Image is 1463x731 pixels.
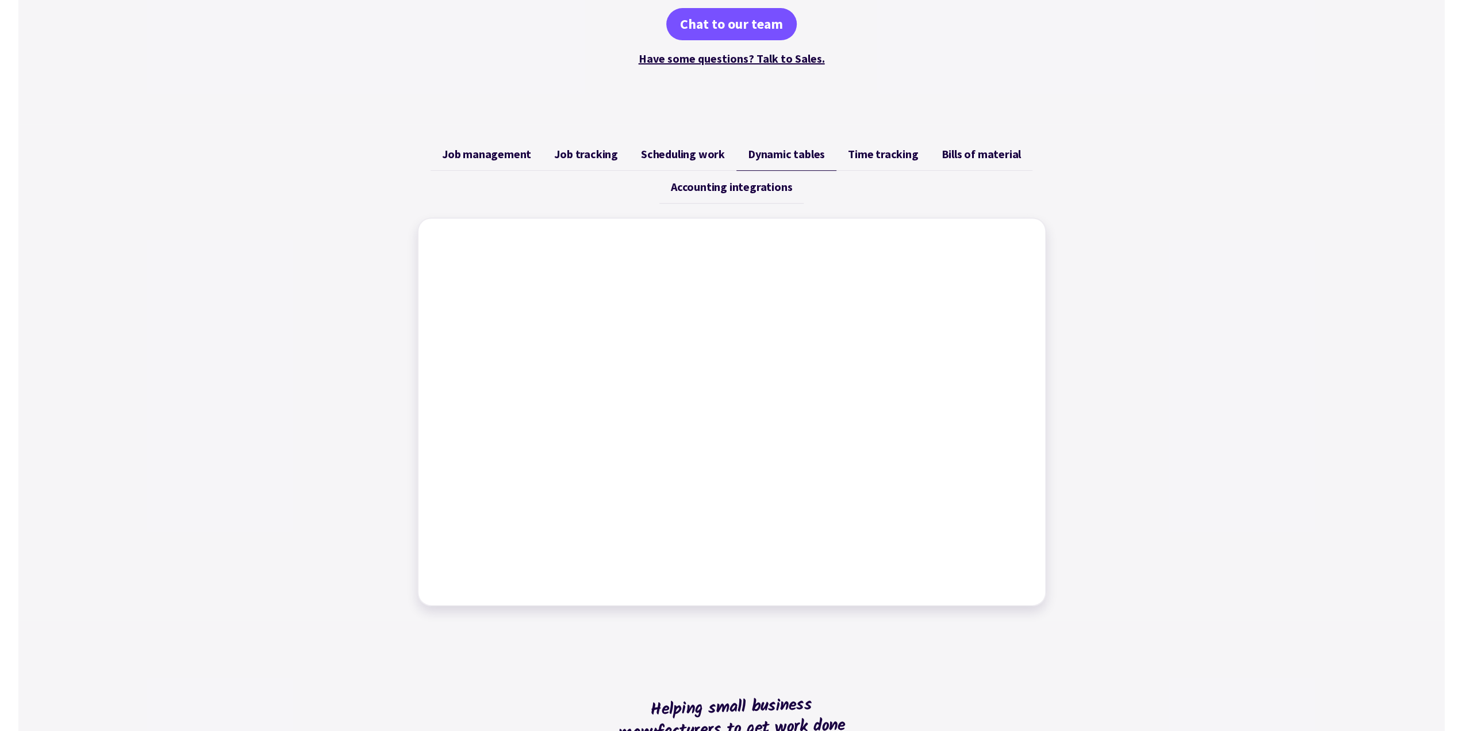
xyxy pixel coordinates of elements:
[442,147,531,161] span: Job management
[848,147,918,161] span: Time tracking
[941,147,1021,161] span: Bills of material
[430,230,1034,594] iframe: Factory - Viewing your jobs using Dynamic Tables
[554,147,618,161] span: Job tracking
[641,147,725,161] span: Scheduling work
[748,147,825,161] span: Dynamic tables
[1272,607,1463,731] iframe: Chat Widget
[639,51,825,66] a: Have some questions? Talk to Sales.
[666,8,797,40] a: Chat to our team
[671,180,792,194] span: Accounting integrations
